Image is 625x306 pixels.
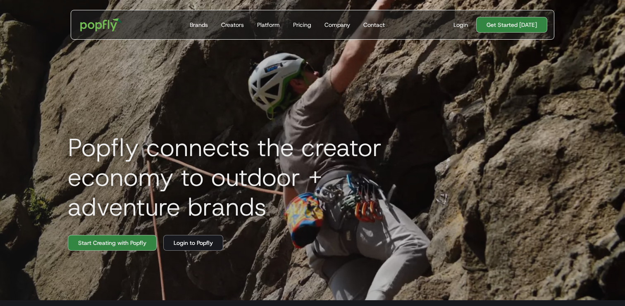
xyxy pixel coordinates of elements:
[186,10,211,39] a: Brands
[360,10,388,39] a: Contact
[453,21,468,29] div: Login
[254,10,283,39] a: Platform
[363,21,385,29] div: Contact
[163,235,223,251] a: Login to Popfly
[257,21,280,29] div: Platform
[61,133,433,222] h1: Popfly connects the creator economy to outdoor + adventure brands
[321,10,353,39] a: Company
[190,21,208,29] div: Brands
[290,10,315,39] a: Pricing
[221,21,244,29] div: Creators
[324,21,350,29] div: Company
[293,21,311,29] div: Pricing
[68,235,157,251] a: Start Creating with Popfly
[218,10,247,39] a: Creators
[74,12,128,37] a: home
[450,21,471,29] a: Login
[476,17,547,33] a: Get Started [DATE]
